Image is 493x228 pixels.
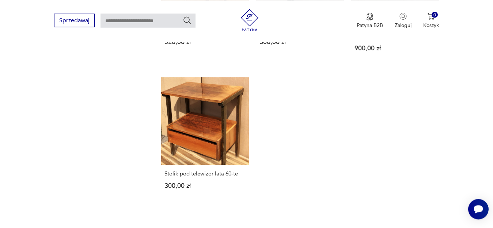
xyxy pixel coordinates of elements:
button: Patyna B2B [357,12,383,28]
img: Ikona medalu [366,12,373,20]
h3: Stolik pod telewizor lata 60-te [164,171,246,177]
button: Zaloguj [395,12,412,28]
p: Zaloguj [395,22,412,28]
a: Stolik pod telewizor lata 60-teStolik pod telewizor lata 60-te300,00 zł [161,77,249,203]
button: Sprzedawaj [54,13,95,27]
iframe: Smartsupp widget button [468,199,489,219]
img: Ikona koszyka [427,12,435,20]
p: 520,00 zł [164,39,246,45]
div: 0 [432,12,438,18]
a: Sprzedawaj [54,18,95,23]
p: 300,00 zł [164,183,246,189]
p: Patyna B2B [357,22,383,28]
p: 300,00 zł [259,39,341,45]
p: 900,00 zł [354,45,436,51]
button: Szukaj [183,16,191,24]
img: Ikonka użytkownika [399,12,407,20]
p: Koszyk [423,22,439,28]
img: Patyna - sklep z meblami i dekoracjami vintage [239,9,261,31]
button: 0Koszyk [423,12,439,28]
a: Ikona medaluPatyna B2B [357,12,383,28]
